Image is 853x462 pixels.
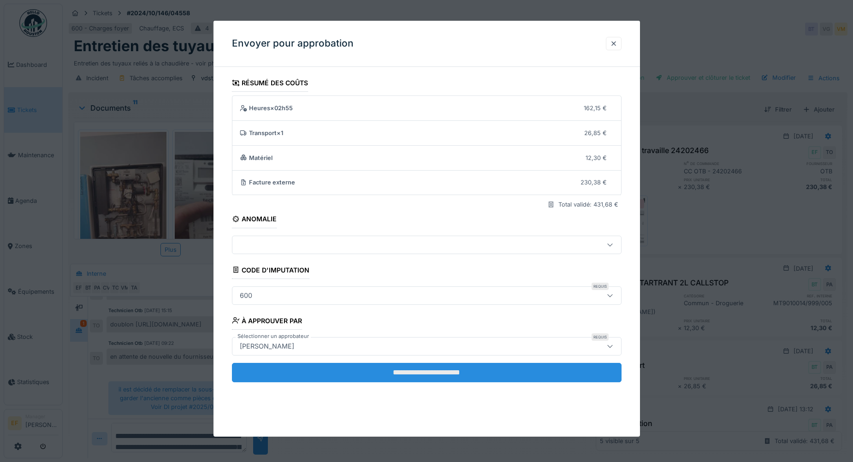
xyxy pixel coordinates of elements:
div: Anomalie [232,213,277,228]
div: 12,30 € [586,154,607,162]
summary: Matériel12,30 € [236,149,617,166]
summary: Heures×02h55162,15 € [236,100,617,117]
div: 26,85 € [584,129,607,137]
div: Matériel [240,154,579,162]
div: Résumé des coûts [232,76,308,92]
div: À approuver par [232,314,302,330]
h3: Envoyer pour approbation [232,38,354,49]
div: Transport × 1 [240,129,577,137]
div: 600 [236,290,256,301]
div: [PERSON_NAME] [236,341,298,351]
div: Facture externe [240,178,574,187]
div: Total validé: 431,68 € [558,200,618,209]
div: 230,38 € [581,178,607,187]
div: Requis [592,333,609,341]
div: Heures × 02h55 [240,104,577,113]
label: Sélectionner un approbateur [236,332,311,340]
div: Requis [592,283,609,290]
summary: Transport×126,85 € [236,124,617,142]
summary: Facture externe230,38 € [236,174,617,191]
div: 162,15 € [584,104,607,113]
div: Code d'imputation [232,263,310,279]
